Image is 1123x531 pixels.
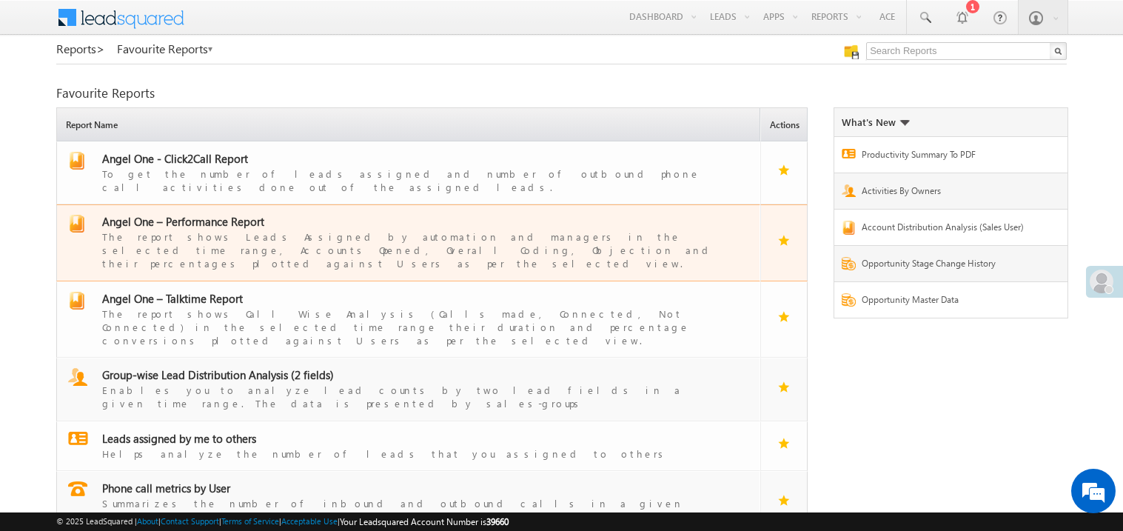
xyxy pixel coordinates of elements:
a: report Angel One - Click2Call ReportTo get the number of leads assigned and number of outbound ph... [64,152,754,194]
a: report Angel One – Talktime ReportThe report shows Call Wise Analysis (Calls made, Connected, Not... [64,292,754,347]
a: Productivity Summary To PDF [862,148,1035,165]
img: Report [842,149,856,158]
a: report Phone call metrics by UserSummarizes the number of inbound and outbound calls in a given t... [64,481,754,524]
a: Activities By Owners [862,184,1035,201]
span: Your Leadsquared Account Number is [340,516,509,527]
img: report [68,215,86,233]
div: Favourite Reports [56,87,1067,100]
a: report Group-wise Lead Distribution Analysis (2 fields)Enables you to analyze lead counts by two ... [64,368,754,410]
span: Angel One - Click2Call Report [102,151,248,166]
div: Helps analyze the number of leads that you assigned to others [102,446,733,461]
div: The report shows Call Wise Analysis (Calls made, Connected, Not Connected) in the selected time r... [102,306,733,347]
a: Contact Support [161,516,219,526]
div: Enables you to analyze lead counts by two lead fields in a given time range. The data is presente... [102,382,733,410]
span: Actions [765,110,807,141]
div: The report shows Leads Assigned by automation and managers in the selected time range, Accounts O... [102,229,733,270]
img: Report [842,293,856,307]
span: Leads assigned by me to others [102,431,256,446]
a: Reports> [56,42,105,56]
span: Angel One – Performance Report [102,214,264,229]
img: Report [842,257,856,270]
img: report [68,292,86,310]
div: Summarizes the number of inbound and outbound calls in a given timeperiod by users [102,495,733,524]
a: Acceptable Use [281,516,338,526]
img: report [68,152,86,170]
a: Account Distribution Analysis (Sales User) [862,221,1035,238]
div: What's New [842,116,910,129]
span: > [96,40,105,57]
img: Manage all your saved reports! [844,44,859,59]
a: Opportunity Master Data [862,293,1035,310]
a: Terms of Service [221,516,279,526]
img: Report [842,184,856,197]
span: 39660 [486,516,509,527]
span: Report Name [61,110,760,141]
img: Report [842,221,856,235]
span: Phone call metrics by User [102,481,230,495]
span: Group-wise Lead Distribution Analysis (2 fields) [102,367,334,382]
a: report Angel One – Performance ReportThe report shows Leads Assigned by automation and managers i... [64,215,754,270]
div: To get the number of leads assigned and number of outbound phone call activities done out of the ... [102,166,733,194]
a: About [137,516,158,526]
a: Favourite Reports [117,42,214,56]
img: report [68,481,87,496]
span: © 2025 LeadSquared | | | | | [56,515,509,529]
img: report [68,432,88,445]
img: What's new [899,120,910,126]
img: report [68,368,87,386]
a: report Leads assigned by me to othersHelps analyze the number of leads that you assigned to others [64,432,754,461]
input: Search Reports [866,42,1067,60]
span: Angel One – Talktime Report [102,291,243,306]
a: Opportunity Stage Change History [862,257,1035,274]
